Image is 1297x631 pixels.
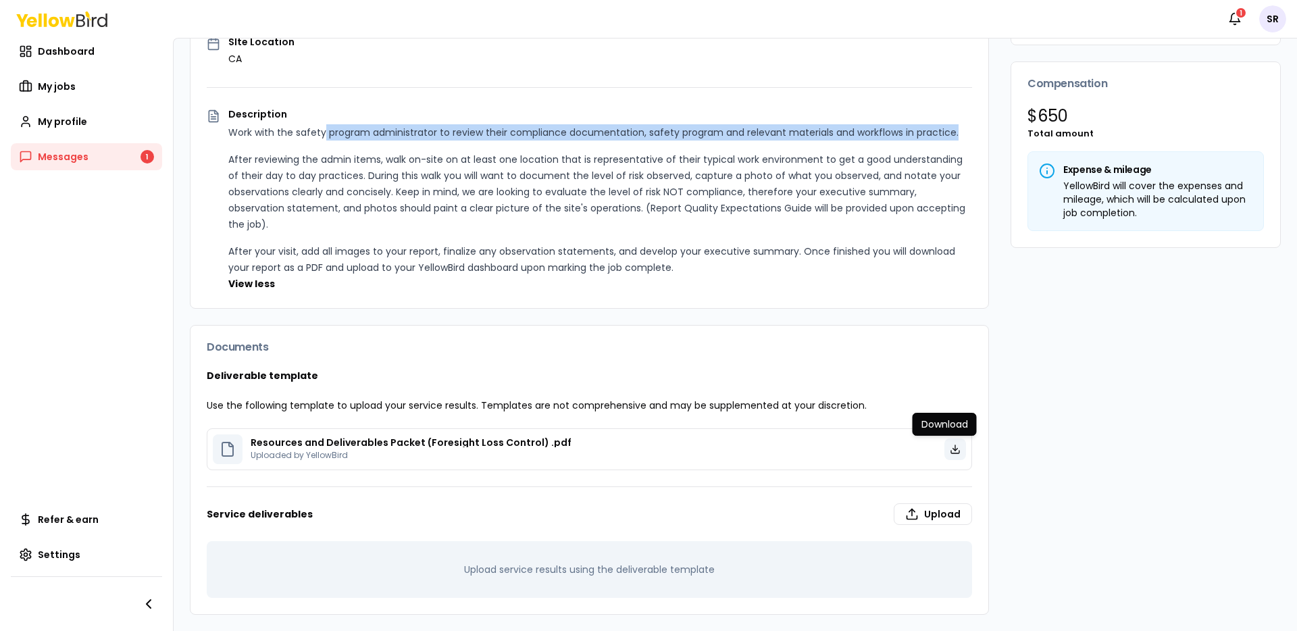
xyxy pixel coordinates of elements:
p: After reviewing the admin items, walk on-site on at least one location that is representative of ... [228,151,972,232]
h3: Documents [207,342,972,353]
p: Resources and Deliverables Packet (Foresight Loss Control) .pdf [251,438,571,447]
div: Upload service results using the deliverable template [207,541,972,598]
h3: Compensation [1027,78,1264,89]
button: View less [228,277,275,291]
span: Refer & earn [38,513,99,526]
span: Settings [38,548,80,561]
p: Description [228,109,972,119]
span: My profile [38,115,87,128]
p: Work with the safety program administrator to review their compliance documentation, safety progr... [228,124,972,141]
h3: Service deliverables [207,503,972,525]
span: Dashboard [38,45,95,58]
p: Use the following template to upload your service results. Templates are not comprehensive and ma... [207,399,972,412]
p: SIte Location [228,37,295,47]
span: My jobs [38,80,76,93]
p: Uploaded by YellowBird [251,450,571,461]
p: Total amount [1027,127,1264,141]
div: 1 [141,150,154,163]
p: Download [921,418,968,431]
div: YellowBird will cover the expenses and mileage, which will be calculated upon job completion. [1039,179,1252,220]
button: 1 [1221,5,1248,32]
h5: Expense & mileage [1039,163,1252,176]
p: After your visit, add all images to your report, finalize any observation statements, and develop... [228,243,972,276]
h3: Deliverable template [207,369,972,382]
a: Refer & earn [11,506,162,533]
span: SR [1259,5,1286,32]
p: $ 650 [1027,105,1264,127]
a: Dashboard [11,38,162,65]
a: My profile [11,108,162,135]
label: Upload [894,503,972,525]
a: Messages1 [11,143,162,170]
span: Messages [38,150,88,163]
a: My jobs [11,73,162,100]
a: Settings [11,541,162,568]
div: 1 [1235,7,1247,19]
p: CA [228,52,295,66]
